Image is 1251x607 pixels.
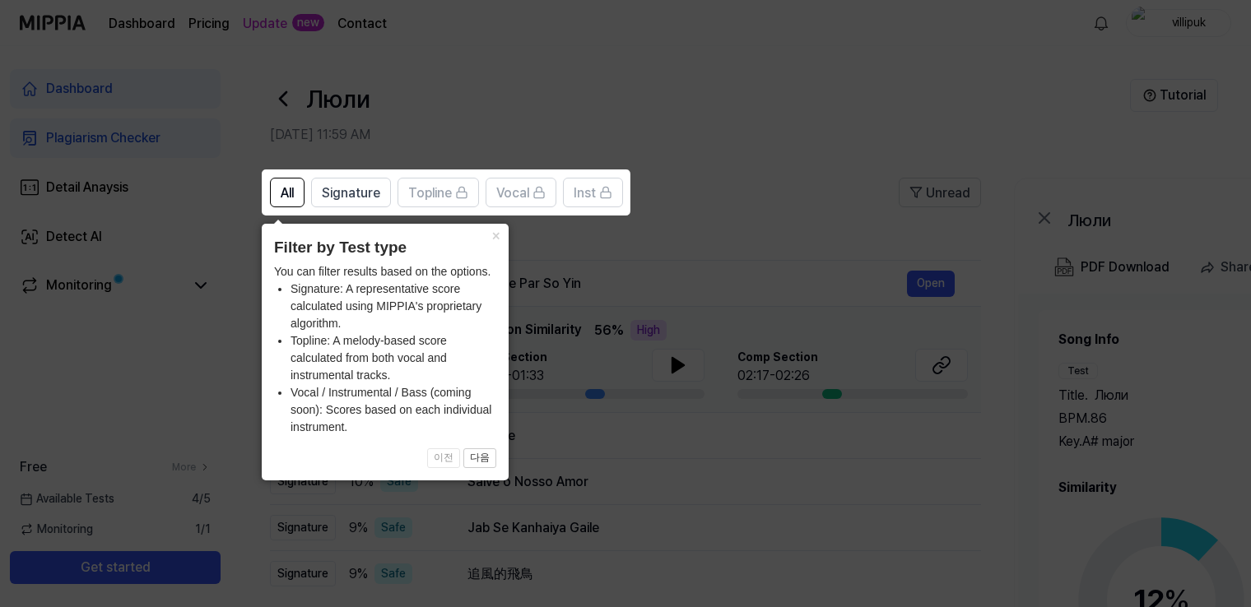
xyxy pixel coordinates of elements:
[291,280,496,332] li: Signature: A representative score calculated using MIPPIA's proprietary algorithm.
[496,183,529,203] span: Vocal
[274,263,496,436] div: You can filter results based on the options.
[574,183,596,203] span: Inst
[322,183,380,203] span: Signature
[291,332,496,384] li: Topline: A melody-based score calculated from both vocal and instrumental tracks.
[482,224,509,247] button: Close
[563,178,623,207] button: Inst
[311,178,391,207] button: Signature
[398,178,479,207] button: Topline
[408,183,452,203] span: Topline
[463,448,496,468] button: 다음
[291,384,496,436] li: Vocal / Instrumental / Bass (coming soon): Scores based on each individual instrument.
[270,178,305,207] button: All
[274,236,496,260] header: Filter by Test type
[486,178,556,207] button: Vocal
[281,183,294,203] span: All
